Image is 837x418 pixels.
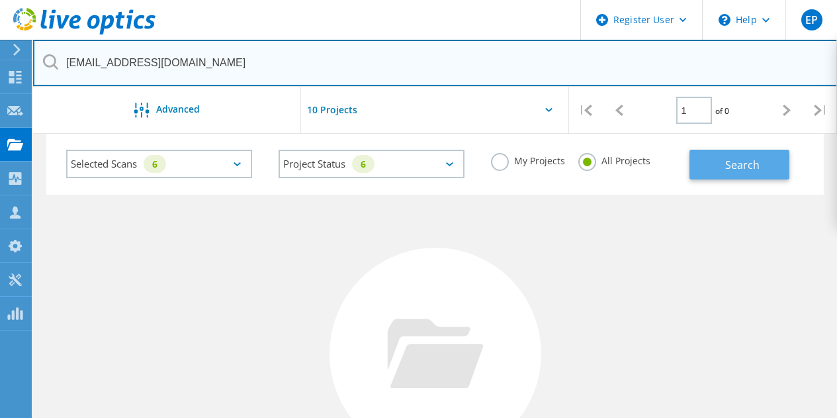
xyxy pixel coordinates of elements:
[156,105,200,114] span: Advanced
[578,153,650,166] label: All Projects
[689,150,789,180] button: Search
[491,153,565,166] label: My Projects
[715,105,729,117] span: of 0
[803,87,837,134] div: |
[719,14,730,26] svg: \n
[805,15,818,25] span: EP
[725,158,760,172] span: Search
[66,150,252,178] div: Selected Scans
[13,28,155,37] a: Live Optics Dashboard
[144,155,166,173] div: 6
[352,155,374,173] div: 6
[569,87,603,134] div: |
[279,150,464,178] div: Project Status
